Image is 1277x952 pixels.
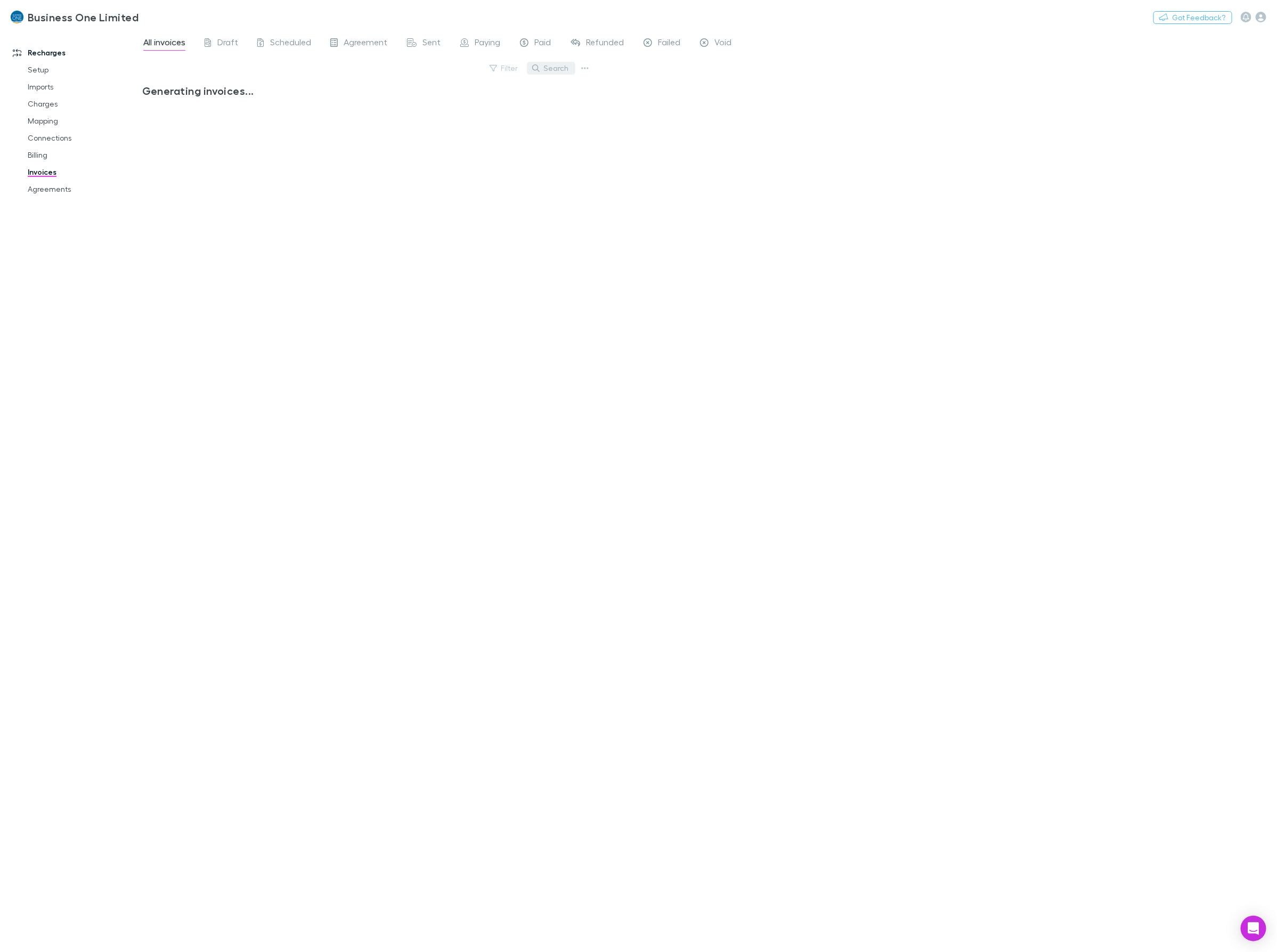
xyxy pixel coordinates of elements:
[270,37,311,51] span: Scheduled
[344,37,388,51] span: Agreement
[143,37,185,51] span: All invoices
[17,147,150,164] a: Billing
[17,61,150,78] a: Setup
[217,37,238,51] span: Draft
[475,37,501,51] span: Paying
[4,4,145,30] a: Business One Limited
[1153,11,1232,24] button: Got Feedback?
[484,62,525,75] button: Filter
[17,95,150,112] a: Charges
[11,11,23,23] img: Business One Limited's Logo
[17,78,150,95] a: Imports
[142,84,584,97] h3: Generating invoices...
[17,164,150,181] a: Invoices
[535,37,551,51] span: Paid
[587,37,624,51] span: Refunded
[17,129,150,147] a: Connections
[1241,916,1266,941] div: Open Intercom Messenger
[17,181,150,198] a: Agreements
[658,37,681,51] span: Failed
[2,44,150,61] a: Recharges
[28,11,139,23] h3: Business One Limited
[423,37,441,51] span: Sent
[17,112,150,129] a: Mapping
[527,62,575,75] button: Search
[715,37,732,51] span: Void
